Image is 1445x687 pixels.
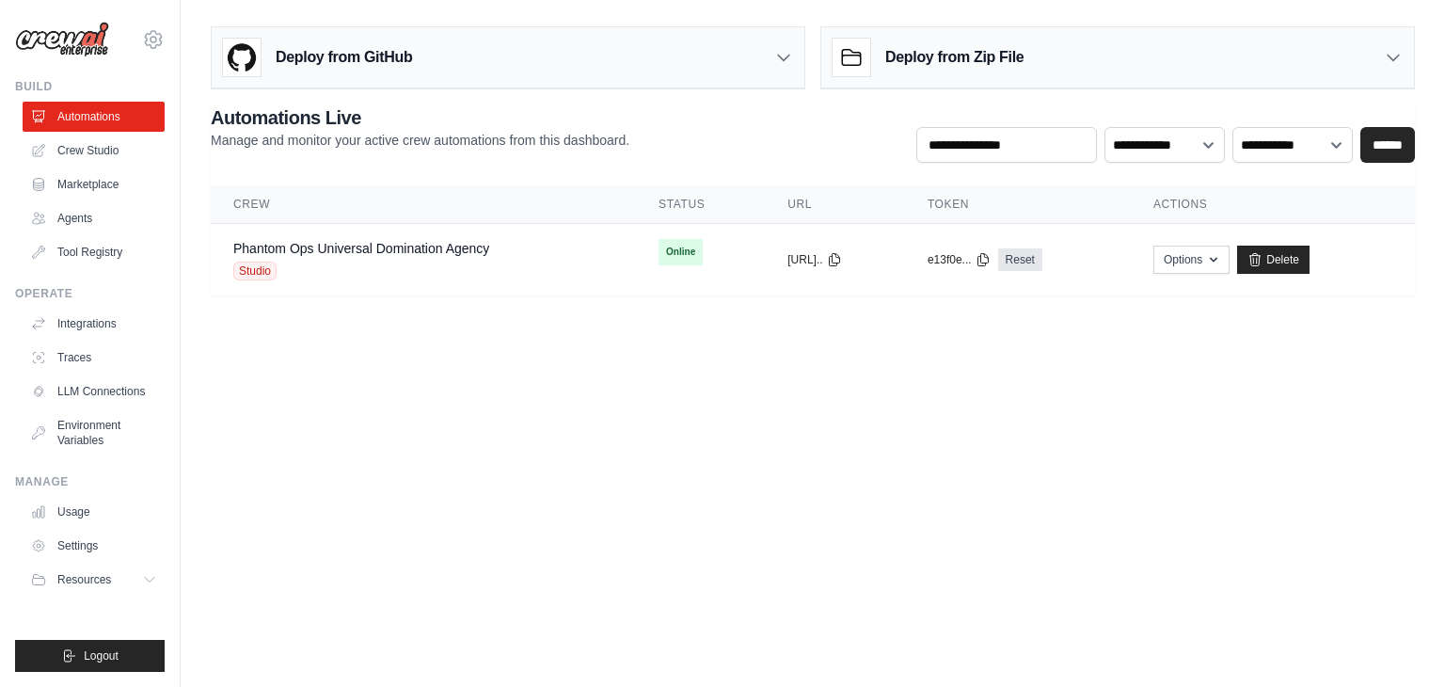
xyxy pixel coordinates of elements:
[84,648,119,663] span: Logout
[233,241,489,256] a: Phantom Ops Universal Domination Agency
[23,531,165,561] a: Settings
[1237,246,1310,274] a: Delete
[659,239,703,265] span: Online
[1131,185,1415,224] th: Actions
[23,203,165,233] a: Agents
[15,474,165,489] div: Manage
[23,410,165,455] a: Environment Variables
[15,286,165,301] div: Operate
[928,252,991,267] button: e13f0e...
[23,376,165,407] a: LLM Connections
[885,46,1024,69] h3: Deploy from Zip File
[23,343,165,373] a: Traces
[211,104,629,131] h2: Automations Live
[636,185,765,224] th: Status
[765,185,905,224] th: URL
[233,262,277,280] span: Studio
[23,565,165,595] button: Resources
[15,640,165,672] button: Logout
[23,497,165,527] a: Usage
[23,309,165,339] a: Integrations
[15,79,165,94] div: Build
[211,131,629,150] p: Manage and monitor your active crew automations from this dashboard.
[998,248,1042,271] a: Reset
[23,237,165,267] a: Tool Registry
[23,169,165,200] a: Marketplace
[223,39,261,76] img: GitHub Logo
[1153,246,1230,274] button: Options
[23,136,165,166] a: Crew Studio
[23,102,165,132] a: Automations
[905,185,1131,224] th: Token
[15,22,109,57] img: Logo
[57,572,111,587] span: Resources
[276,46,412,69] h3: Deploy from GitHub
[211,185,636,224] th: Crew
